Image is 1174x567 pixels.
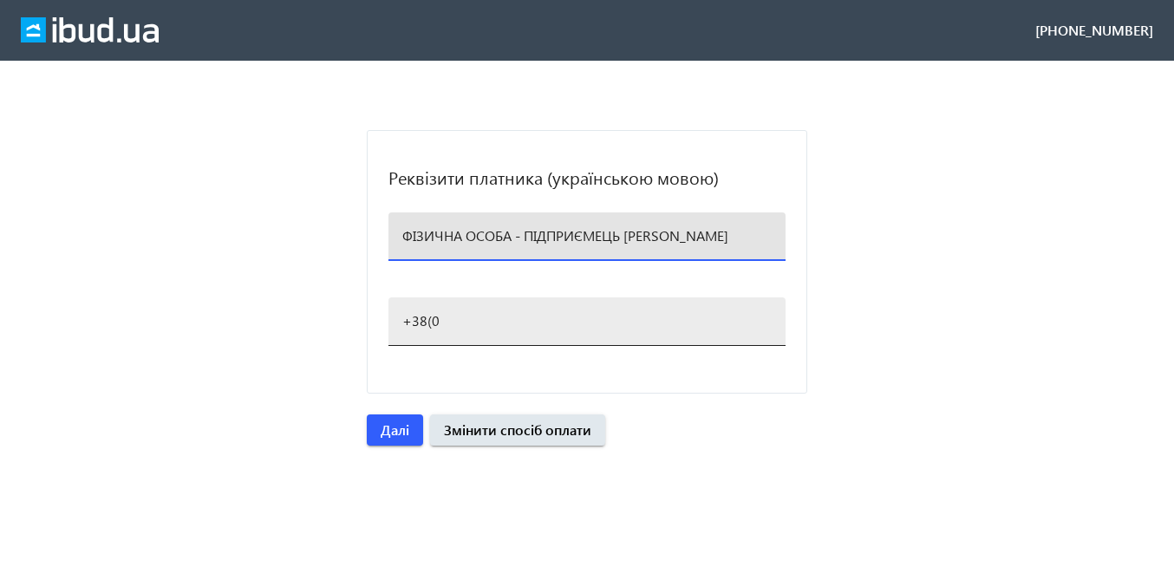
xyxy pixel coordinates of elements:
button: Змінити спосіб оплати [430,414,605,446]
div: [PHONE_NUMBER] [1035,21,1153,40]
img: ibud_full_logo_white.svg [21,17,159,43]
input: Повна юридична назва організації [402,226,772,244]
span: Далі [381,420,409,440]
button: Далі [367,414,423,446]
span: Змінити спосіб оплати [444,420,591,440]
input: Телефон для податкової накладної [402,311,772,329]
h2: Реквізити платника (українською мовою) [388,165,786,189]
